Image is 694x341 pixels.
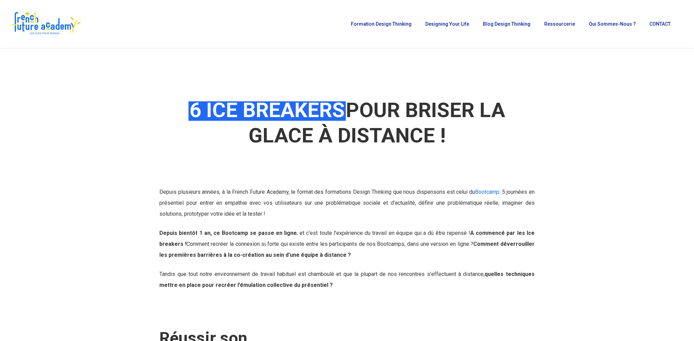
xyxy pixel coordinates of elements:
span: , et c’est toute l’expérience du travail en équipe qui a dû être repensé ! [159,230,535,247]
a: CONTACT [646,22,674,26]
span: Comment recréer la connexion si forte qui existe entre les participants de nos Bootcamps, dans un... [159,241,535,258]
span: : 5 journées en présentiel pour entrer en empathie avec vos utilisateurs sur une problématique so... [159,189,535,217]
span: Qui sommes-nous ? [589,21,636,27]
a: Formation Design Thinking [348,22,415,26]
strong: Comment déverrouiller les premières barrières à la co-création au sein d’une équipe à distance ? [159,241,535,258]
a: Qui sommes-nous ? [585,22,639,26]
a: Designing Your Life [422,22,473,26]
span: CONTACT [649,21,671,27]
a: Ressourcerie [541,22,579,26]
img: French Future Academy [10,10,82,38]
a: Bootcamp [475,189,499,195]
span: Formation Design Thinking [351,21,412,27]
strong: POUR BRISER LA GLACE À DISTANCE ! [188,98,505,148]
strong: quelles techniques mettre en place pour recréer l’émulation collective du présentiel ? [159,271,535,288]
span: Blog Design Thinking [483,21,531,27]
span: Ressourcerie [544,21,575,27]
a: Blog Design Thinking [479,22,534,26]
span: Designing Your Life [425,21,469,27]
em: 6 ICE BREAKERS [188,98,346,122]
strong: A commencé par les Ice breakers ! [159,230,535,247]
strong: Depuis bientôt 1 an, ce Bootcamp se passe en ligne [159,230,297,236]
span: Depuis plusieurs années, à la French Future Academy, le format des formations Design Thinking que... [159,189,499,195]
span: Tandis que tout notre environnement de travail habituel est chamboulé et que la plupart de nos re... [159,271,535,288]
